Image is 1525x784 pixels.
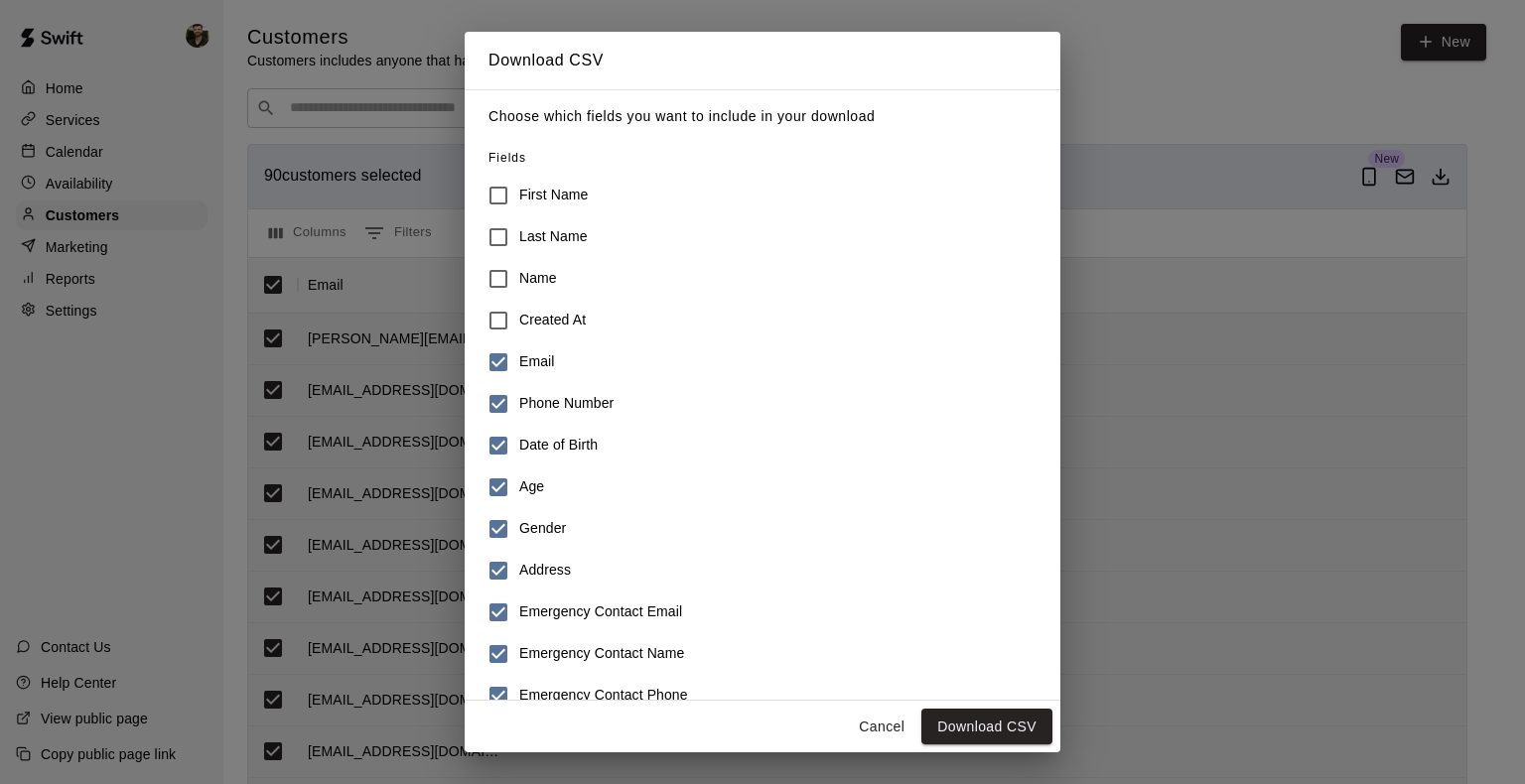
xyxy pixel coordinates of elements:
h2: Download CSV [465,32,1060,89]
h6: Created At [519,310,586,331]
h6: Emergency Contact Name [519,643,684,665]
h6: First Name [519,185,588,206]
button: Download CSV [921,709,1052,745]
h6: Emergency Contact Phone [519,685,688,707]
h6: Address [519,560,571,582]
span: Fields [488,151,526,165]
h6: Gender [519,518,566,540]
h6: Email [519,351,555,373]
h6: Name [519,268,557,290]
button: Cancel [850,709,913,745]
h6: Phone Number [519,393,614,415]
h6: Age [519,476,544,498]
h6: Emergency Contact Email [519,601,682,623]
p: Choose which fields you want to include in your download [488,106,1037,127]
h6: Last Name [519,226,588,248]
h6: Date of Birth [519,435,598,457]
